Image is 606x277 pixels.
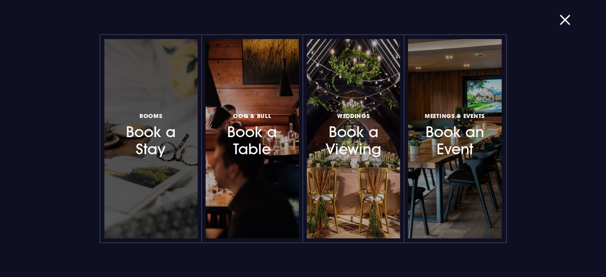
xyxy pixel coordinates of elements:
[206,39,299,238] a: Coq & BullBook a Table
[139,112,163,120] span: Rooms
[104,39,198,238] a: RoomsBook a Stay
[420,111,489,158] h3: Book an Event
[218,111,287,158] h3: Book a Table
[233,112,271,120] span: Coq & Bull
[337,112,370,120] span: Weddings
[116,111,186,158] h3: Book a Stay
[425,112,485,120] span: Meetings & Events
[319,111,388,158] h3: Book a Viewing
[307,39,400,238] a: WeddingsBook a Viewing
[408,39,501,238] a: Meetings & EventsBook an Event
